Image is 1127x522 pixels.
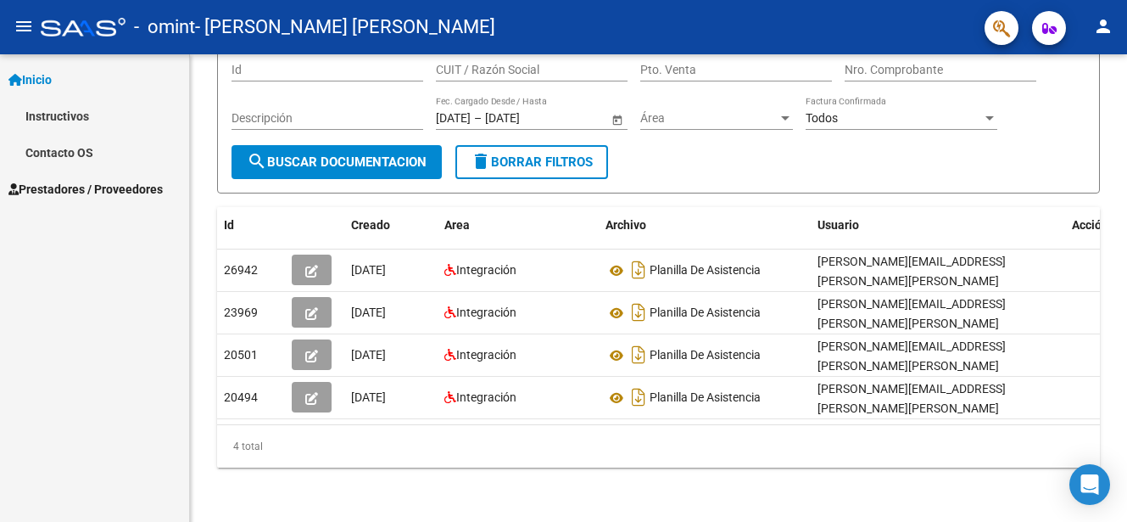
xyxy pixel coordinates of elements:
[474,111,482,126] span: –
[14,16,34,36] mat-icon: menu
[224,390,258,404] span: 20494
[456,390,516,404] span: Integración
[224,218,234,232] span: Id
[134,8,195,46] span: - omint
[1072,218,1108,232] span: Acción
[640,111,778,126] span: Área
[650,306,761,320] span: Planilla De Asistencia
[817,218,859,232] span: Usuario
[351,306,386,319] span: [DATE]
[247,154,427,170] span: Buscar Documentacion
[224,263,258,277] span: 26942
[817,255,1007,326] span: [PERSON_NAME][EMAIL_ADDRESS][PERSON_NAME][PERSON_NAME][DOMAIN_NAME] - [PERSON_NAME] [PERSON_NAME]
[8,70,52,89] span: Inicio
[599,207,811,244] datatable-header-cell: Archivo
[650,264,761,278] span: Planilla De Asistencia
[817,297,1007,368] span: [PERSON_NAME][EMAIL_ADDRESS][PERSON_NAME][PERSON_NAME][DOMAIN_NAME] - [PERSON_NAME] [PERSON_NAME]
[605,218,646,232] span: Archivo
[628,384,650,411] i: Descargar documento
[806,111,838,125] span: Todos
[456,263,516,277] span: Integración
[438,207,599,244] datatable-header-cell: Area
[224,306,258,319] span: 23969
[1069,464,1110,505] div: Open Intercom Messenger
[628,341,650,368] i: Descargar documento
[471,154,593,170] span: Borrar Filtros
[351,390,386,404] span: [DATE]
[247,151,267,171] mat-icon: search
[8,180,163,199] span: Prestadores / Proveedores
[351,348,386,362] span: [DATE]
[628,256,650,283] i: Descargar documento
[485,111,568,126] input: Fecha fin
[1093,16,1113,36] mat-icon: person
[817,340,1007,411] span: [PERSON_NAME][EMAIL_ADDRESS][PERSON_NAME][PERSON_NAME][DOMAIN_NAME] - [PERSON_NAME] [PERSON_NAME]
[444,218,470,232] span: Area
[455,145,608,179] button: Borrar Filtros
[628,299,650,326] i: Descargar documento
[817,382,1007,453] span: [PERSON_NAME][EMAIL_ADDRESS][PERSON_NAME][PERSON_NAME][DOMAIN_NAME] - [PERSON_NAME] [PERSON_NAME]
[351,263,386,277] span: [DATE]
[471,151,491,171] mat-icon: delete
[456,348,516,362] span: Integración
[224,348,258,362] span: 20501
[217,207,285,244] datatable-header-cell: Id
[436,111,471,126] input: Fecha inicio
[195,8,495,46] span: - [PERSON_NAME] [PERSON_NAME]
[232,145,442,179] button: Buscar Documentacion
[456,306,516,319] span: Integración
[344,207,438,244] datatable-header-cell: Creado
[351,218,390,232] span: Creado
[650,391,761,405] span: Planilla De Asistencia
[608,110,626,128] button: Open calendar
[650,349,761,362] span: Planilla De Asistencia
[811,207,1065,244] datatable-header-cell: Usuario
[217,425,1100,468] div: 4 total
